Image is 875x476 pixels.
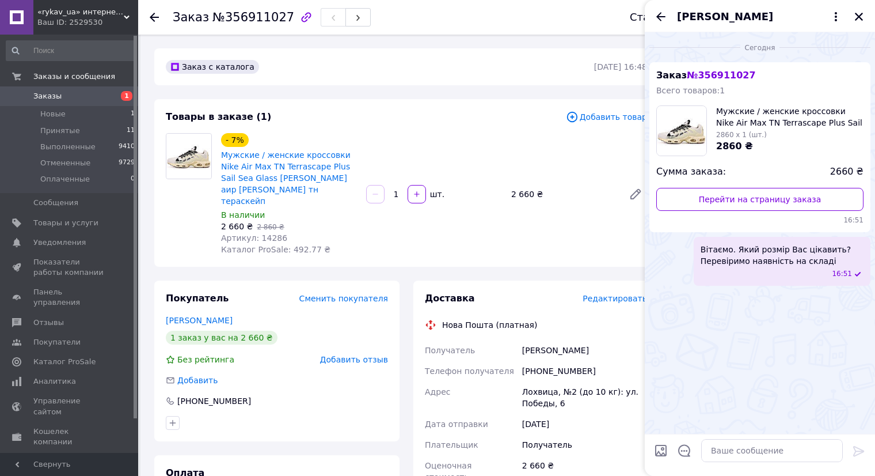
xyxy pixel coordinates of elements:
[150,12,159,23] div: Вернуться назад
[677,9,773,24] span: [PERSON_NAME]
[320,355,388,364] span: Добавить отзыв
[677,443,692,458] button: Открыть шаблоны ответов
[716,131,767,139] span: 2860 x 1 (шт.)
[507,186,619,202] div: 2 660 ₴
[654,10,668,24] button: Назад
[6,40,136,61] input: Поиск
[520,435,649,455] div: Получатель
[119,158,135,168] span: 9729
[33,396,106,417] span: Управление сайтом
[40,142,96,152] span: Выполненные
[594,62,647,71] time: [DATE] 16:48
[121,91,132,101] span: 1
[127,126,135,136] span: 11
[212,10,294,24] span: №356911027
[656,70,756,81] span: Заказ
[166,316,233,325] a: [PERSON_NAME]
[257,223,284,231] span: 2 860 ₴
[33,337,81,347] span: Покупатели
[40,109,66,119] span: Новые
[33,257,106,278] span: Показатели работы компании
[166,134,211,179] img: Мужские / женские кроссовки Nike Air Max TN Terrascape Plus Sail Sea Glass White, найк аир макс т...
[33,71,115,82] span: Заказы и сообщения
[677,9,843,24] button: [PERSON_NAME]
[716,141,753,152] span: 2860 ₴
[656,86,725,95] span: Всего товаров: 1
[33,318,64,328] span: Отзывы
[221,150,351,206] a: Мужские / женские кроссовки Nike Air Max TN Terrascape Plus Sail Sea Glass [PERSON_NAME] аир [PER...
[649,41,870,53] div: 12.08.2025
[33,198,78,208] span: Сообщения
[520,340,649,361] div: [PERSON_NAME]
[832,269,852,279] span: 16:51 12.08.2025
[177,376,218,385] span: Добавить
[166,331,277,345] div: 1 заказ у вас на 2 660 ₴
[37,17,138,28] div: Ваш ID: 2529530
[656,188,863,211] a: Перейти на страницу заказа
[221,245,330,254] span: Каталог ProSale: 492.77 ₴
[33,237,86,248] span: Уведомления
[624,183,647,206] a: Редактировать
[427,188,446,200] div: шт.
[176,395,252,407] div: [PHONE_NUMBER]
[40,126,80,136] span: Принятые
[131,174,135,184] span: 0
[425,293,475,304] span: Доставка
[33,357,96,367] span: Каталог ProSale
[425,367,514,376] span: Телефон получателя
[425,387,450,396] span: Адрес
[656,165,726,179] span: Сумма заказа:
[221,222,253,231] span: 2 660 ₴
[33,218,98,228] span: Товары и услуги
[221,133,249,147] div: - 7%
[37,7,124,17] span: «rykav_ua» интернет магазин одежды и обуви
[221,210,265,220] span: В наличии
[166,293,229,304] span: Покупатель
[425,440,478,449] span: Плательщик
[40,158,90,168] span: Отмененные
[830,165,863,179] span: 2660 ₴
[40,174,90,184] span: Оплаченные
[33,426,106,447] span: Кошелек компании
[425,346,475,355] span: Получатель
[656,216,863,225] span: 16:51 12.08.2025
[852,10,866,24] button: Закрыть
[33,91,62,101] span: Заказы
[583,294,647,303] span: Редактировать
[166,111,271,122] span: Товары в заказе (1)
[173,10,209,24] span: Заказ
[520,414,649,435] div: [DATE]
[687,70,755,81] span: № 356911027
[221,233,287,243] span: Артикул: 14286
[33,287,106,308] span: Панель управления
[166,60,259,74] div: Заказ с каталога
[716,105,863,129] span: Мужские / женские кроссовки Nike Air Max TN Terrascape Plus Sail Sea Glass [PERSON_NAME] аир [PER...
[33,376,76,387] span: Аналитика
[177,355,234,364] span: Без рейтинга
[119,142,135,152] span: 9410
[657,106,706,156] img: 4322574848_w100_h100_muzhskie--zhenskie.jpg
[566,111,647,123] span: Добавить товар
[520,381,649,414] div: Лохвица, №2 (до 10 кг): ул. Победы, 6
[299,294,388,303] span: Сменить покупателя
[131,109,135,119] span: 1
[439,319,540,331] div: Нова Пошта (платная)
[425,420,488,429] span: Дата отправки
[740,43,780,53] span: Сегодня
[701,244,863,267] span: Вітаємо. Який розмір Вас цікавить? Перевіримо наявність на складі
[630,12,707,23] div: Статус заказа
[520,361,649,381] div: [PHONE_NUMBER]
